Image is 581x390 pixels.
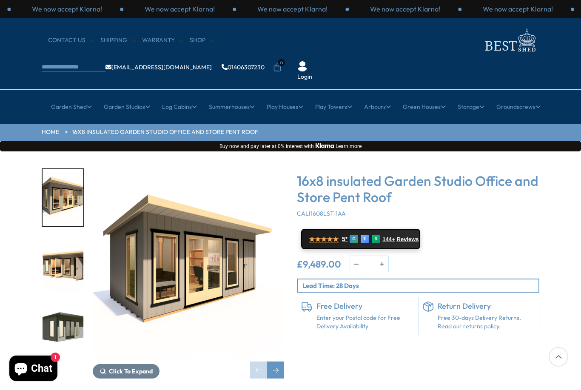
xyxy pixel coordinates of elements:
[372,235,380,243] div: R
[72,128,258,137] a: 16x8 insulated Garden Studio Office and Store Pent Roof
[51,96,92,117] a: Garden Shed
[105,64,212,70] a: [EMAIL_ADDRESS][DOMAIN_NAME]
[104,96,150,117] a: Garden Studios
[483,4,553,14] p: We now accept Klarna!
[297,61,308,71] img: User Icon
[267,96,303,117] a: Play Houses
[438,314,535,330] p: Free 30-days Delivery Returns, Read our returns policy.
[42,128,59,137] a: HOME
[162,96,197,117] a: Log Cabins
[496,96,541,117] a: Groundscrews
[315,96,352,117] a: Play Towers
[123,4,236,14] div: 3 / 3
[209,96,255,117] a: Summerhouses
[32,4,102,14] p: We now accept Klarna!
[190,36,214,45] a: Shop
[309,235,339,243] span: ★★★★★
[142,36,183,45] a: Warranty
[43,302,83,359] img: CaliStorage16x8-030grey_832b54c2-33ff-40da-a667-350bdaaf899a_200x200.jpg
[297,73,312,81] a: Login
[297,173,539,205] h3: 16x8 insulated Garden Studio Office and Store Pent Roof
[145,4,215,14] p: We now accept Klarna!
[297,259,341,269] ins: £9,489.00
[350,235,358,243] div: G
[316,302,414,311] h6: Free Delivery
[42,168,84,227] div: 1 / 8
[267,362,284,379] div: Next slide
[397,236,419,243] span: Reviews
[100,36,136,45] a: Shipping
[302,281,538,290] p: Lead Time: 28 Days
[48,36,94,45] a: CONTACT US
[403,96,446,117] a: Green Houses
[93,168,284,379] div: 1 / 8
[93,168,284,360] img: 16x8 insulated Garden Studio Office and Store Pent Roof - Best Shed
[480,26,539,54] img: logo
[42,235,84,293] div: 2 / 8
[43,236,83,293] img: CaliStorage16x8rhajar_8fa7c588-ebe7-49e3-9597-3cd554660818_200x200.jpg
[7,356,60,383] inbox-online-store-chat: Shopify online store chat
[236,4,349,14] div: 1 / 3
[278,59,285,66] span: 0
[273,63,282,72] a: 0
[109,367,153,375] span: Click To Expand
[43,169,83,226] img: CaliStoragelh16x8_d3bf754d-5271-4f8e-acda-2a83da008bb5_200x200.jpg
[370,4,440,14] p: We now accept Klarna!
[42,302,84,360] div: 3 / 8
[222,64,265,70] a: 01406307230
[349,4,461,14] div: 2 / 3
[361,235,369,243] div: E
[11,4,123,14] div: 2 / 3
[257,4,328,14] p: We now accept Klarna!
[382,236,395,243] span: 144+
[93,364,159,379] button: Click To Expand
[438,302,535,311] h6: Return Delivery
[316,314,414,330] a: Enter your Postal code for Free Delivery Availability
[301,229,420,249] a: ★★★★★ 5* G E R 144+ Reviews
[364,96,391,117] a: Arbours
[250,362,267,379] div: Previous slide
[461,4,574,14] div: 3 / 3
[297,210,346,217] span: CALI1608LST-1AA
[458,96,484,117] a: Storage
